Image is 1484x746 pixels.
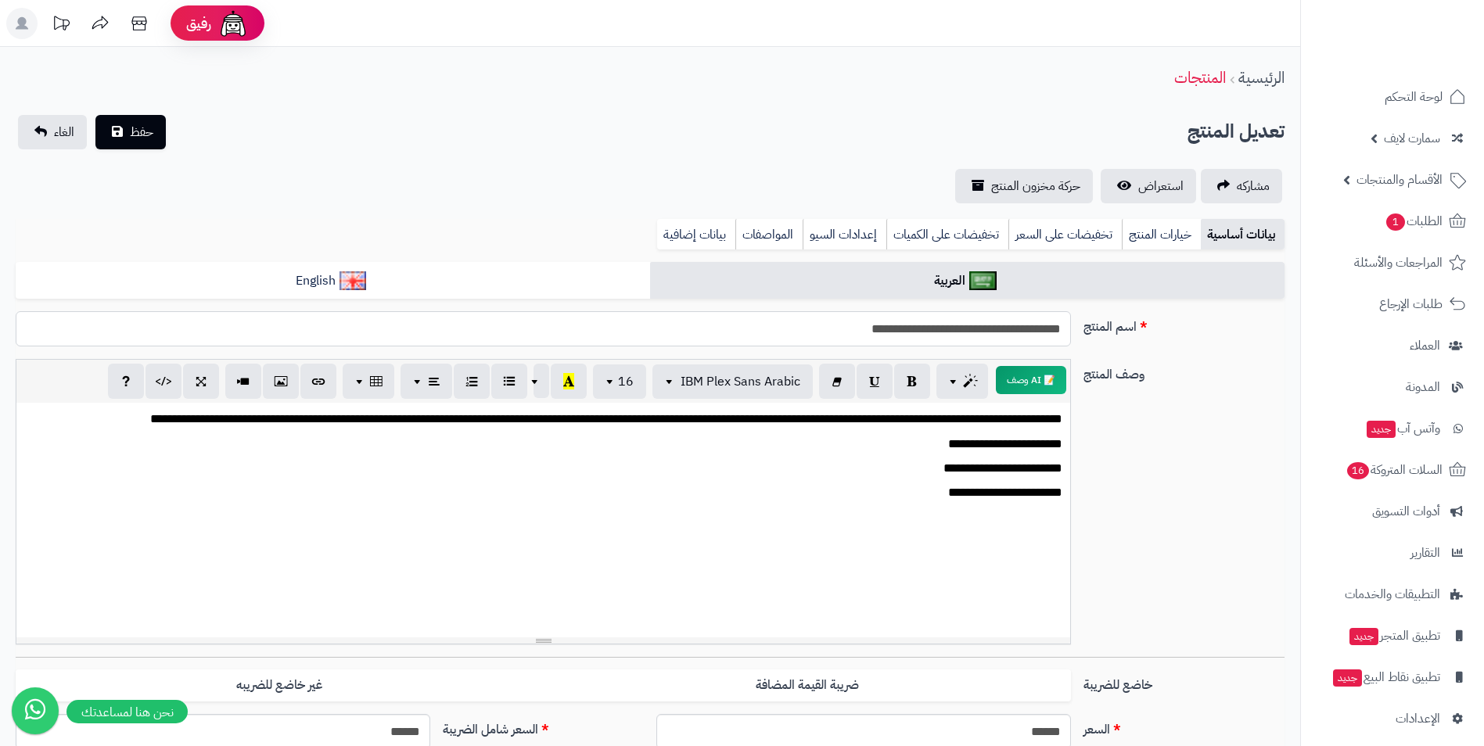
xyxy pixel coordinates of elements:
a: بيانات أساسية [1201,219,1285,250]
span: الأقسام والمنتجات [1356,169,1443,191]
a: وآتس آبجديد [1310,410,1475,447]
a: الرئيسية [1238,66,1285,89]
span: التطبيقات والخدمات [1345,583,1440,605]
img: ai-face.png [217,8,249,39]
a: الإعدادات [1310,700,1475,737]
span: حفظ [130,123,153,142]
label: اسم المنتج [1077,311,1291,336]
label: وصف المنتج [1077,359,1291,384]
span: طلبات الإرجاع [1379,293,1443,315]
a: تخفيضات على السعر [1008,219,1122,250]
label: خاضع للضريبة [1077,669,1291,694]
a: بيانات إضافية [657,219,735,250]
a: الغاء [18,115,87,149]
span: استعراض [1138,177,1184,195]
label: غير خاضع للضريبه [16,669,543,701]
a: حركة مخزون المنتج [955,169,1093,203]
button: حفظ [95,115,166,149]
a: المواصفات [735,219,803,250]
button: 16 [593,364,646,399]
a: المراجعات والأسئلة [1310,244,1475,282]
img: logo-2.png [1378,23,1469,56]
span: الإعدادات [1396,708,1440,730]
span: السلات المتروكة [1346,459,1443,481]
a: لوحة التحكم [1310,78,1475,116]
span: رفيق [186,14,211,33]
span: وآتس آب [1365,418,1440,439]
span: 16 [618,372,634,391]
a: التقارير [1310,534,1475,572]
a: إعدادات السيو [803,219,886,250]
a: استعراض [1101,169,1196,203]
label: السعر [1077,714,1291,739]
span: العملاء [1410,335,1440,357]
button: 📝 AI وصف [996,366,1066,394]
span: أدوات التسويق [1372,500,1440,522]
span: لوحة التحكم [1385,86,1443,108]
label: السعر شامل الضريبة [437,714,650,739]
a: تطبيق نقاط البيعجديد [1310,658,1475,696]
span: جديد [1333,669,1362,687]
a: أدوات التسويق [1310,493,1475,530]
span: 16 [1346,461,1370,480]
span: IBM Plex Sans Arabic [681,372,800,391]
span: حركة مخزون المنتج [991,177,1080,195]
span: جديد [1349,628,1378,645]
span: المراجعات والأسئلة [1354,252,1443,274]
img: English [340,271,367,290]
img: العربية [969,271,997,290]
span: مشاركه [1237,177,1270,195]
a: طلبات الإرجاع [1310,285,1475,323]
a: English [16,262,650,300]
span: تطبيق نقاط البيع [1331,666,1440,688]
a: العملاء [1310,327,1475,364]
h2: تعديل المنتج [1188,116,1285,148]
label: ضريبة القيمة المضافة [544,669,1071,701]
span: سمارت لايف [1384,127,1440,149]
a: تحديثات المنصة [41,8,81,43]
a: الطلبات1 [1310,203,1475,240]
a: التطبيقات والخدمات [1310,576,1475,613]
a: خيارات المنتج [1122,219,1201,250]
span: التقارير [1410,542,1440,564]
a: تطبيق المتجرجديد [1310,617,1475,655]
button: IBM Plex Sans Arabic [652,364,813,399]
a: مشاركه [1201,169,1282,203]
a: المدونة [1310,368,1475,406]
span: المدونة [1406,376,1440,398]
a: العربية [650,262,1285,300]
span: 1 [1385,213,1406,231]
span: تطبيق المتجر [1348,625,1440,647]
a: المنتجات [1174,66,1226,89]
a: تخفيضات على الكميات [886,219,1008,250]
span: الغاء [54,123,74,142]
span: الطلبات [1385,210,1443,232]
a: السلات المتروكة16 [1310,451,1475,489]
span: جديد [1367,421,1396,438]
